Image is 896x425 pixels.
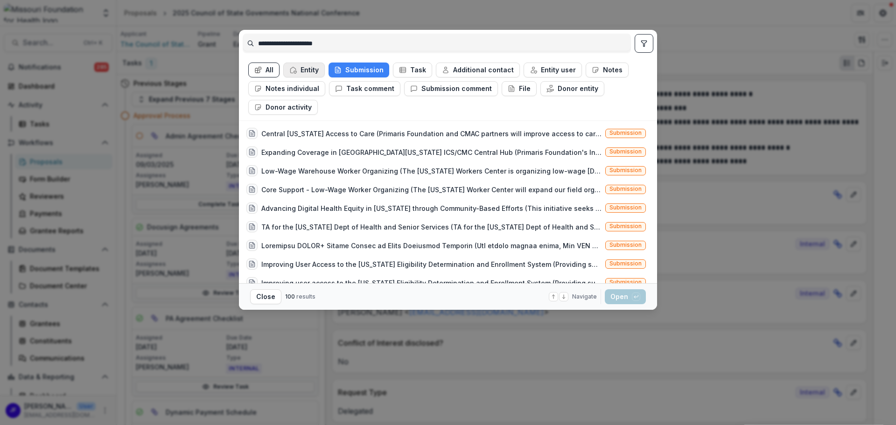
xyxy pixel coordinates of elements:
div: Core Support - Low-Wage Worker Organizing (The [US_STATE] Worker Center will expand our field org... [261,185,602,195]
button: Donor entity [540,81,604,96]
button: Donor activity [248,100,318,115]
button: Notes individual [248,81,325,96]
span: Submission [609,223,642,230]
span: results [296,293,315,300]
span: Submission [609,148,642,155]
button: Entity user [524,63,582,77]
div: Central [US_STATE] Access to Care (Primaris Foundation and CMAC partners will improve access to c... [261,129,602,139]
button: Close [250,289,281,304]
div: Loremipsu DOLOR+ Sitame Consec ad Elits Doeiusmod Temporin (Utl etdolo magnaa enima, Min VEN Quis... [261,241,602,251]
button: Notes [586,63,629,77]
button: Submission comment [404,81,498,96]
span: Submission [609,260,642,267]
span: Submission [609,279,642,286]
span: Submission [609,204,642,211]
button: Entity [283,63,325,77]
span: Navigate [572,293,597,301]
div: Advancing Digital Health Equity in [US_STATE] through Community-Based Efforts (This initiative se... [261,203,602,213]
button: Task [393,63,432,77]
span: Submission [609,130,642,136]
div: TA for the [US_STATE] Dept of Health and Senior Services (TA for the [US_STATE] Dept of Health an... [261,222,602,232]
span: Submission [609,242,642,248]
button: Task comment [329,81,400,96]
button: Open [605,289,646,304]
div: Low-Wage Warehouse Worker Organizing (The [US_STATE] Workers Center is organizing low-wage [DEMOG... [261,166,602,176]
button: Additional contact [436,63,520,77]
button: All [248,63,280,77]
div: Improving user access to the [US_STATE] Eligibility Determination and Enrollment System (Providin... [261,278,602,288]
div: Improving User Access to the [US_STATE] Eligibility Determination and Enrollment System (Providin... [261,259,602,269]
div: Expanding Coverage in [GEOGRAPHIC_DATA][US_STATE] ICS/CMC Central Hub (Primaris Foundation's Insu... [261,147,602,157]
span: 100 [285,293,295,300]
span: Submission [609,167,642,174]
button: File [502,81,537,96]
button: Submission [329,63,389,77]
span: Submission [609,186,642,192]
button: toggle filters [635,34,653,53]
